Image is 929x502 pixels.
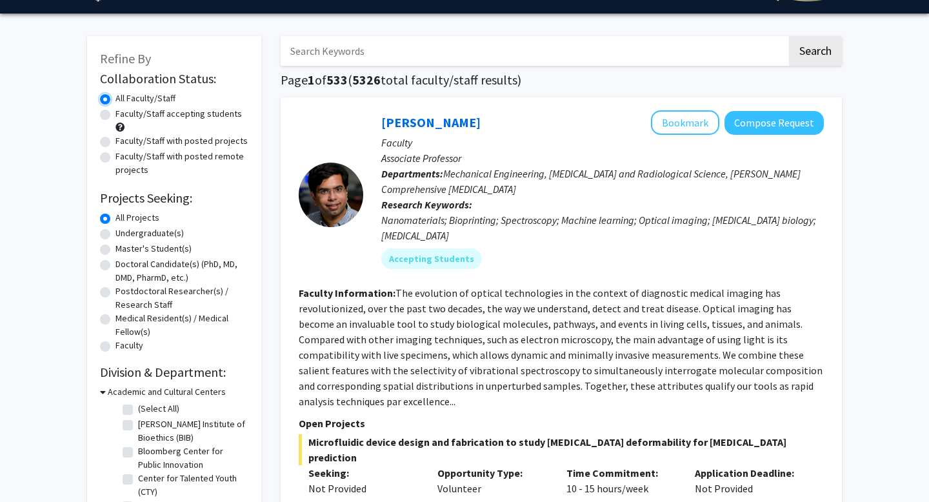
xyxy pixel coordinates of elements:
span: 5326 [352,72,381,88]
span: Microfluidic device design and fabrication to study [MEDICAL_DATA] deformability for [MEDICAL_DAT... [299,434,824,465]
h2: Projects Seeking: [100,190,248,206]
div: Not Provided [308,481,418,496]
button: Compose Request to Ishan Barman [724,111,824,135]
p: Application Deadline: [695,465,804,481]
p: Faculty [381,135,824,150]
p: Time Commitment: [566,465,676,481]
button: Search [789,36,842,66]
span: Mechanical Engineering, [MEDICAL_DATA] and Radiological Science, [PERSON_NAME] Comprehensive [MED... [381,167,801,196]
label: Bloomberg Center for Public Innovation [138,445,245,472]
label: Undergraduate(s) [115,226,184,240]
mat-chip: Accepting Students [381,248,482,269]
span: 1 [308,72,315,88]
label: All Projects [115,211,159,225]
label: (Select All) [138,402,179,416]
label: All Faculty/Staff [115,92,175,105]
label: Faculty [115,339,143,352]
p: Open Projects [299,416,824,431]
label: Faculty/Staff with posted remote projects [115,150,248,177]
iframe: Chat [10,444,55,492]
label: Center for Talented Youth (CTY) [138,472,245,499]
div: Not Provided [685,465,814,496]
label: Faculty/Staff with posted projects [115,134,248,148]
label: Postdoctoral Researcher(s) / Research Staff [115,285,248,312]
div: Volunteer [428,465,557,496]
b: Faculty Information: [299,286,395,299]
div: 10 - 15 hours/week [557,465,686,496]
span: 533 [326,72,348,88]
h1: Page of ( total faculty/staff results) [281,72,842,88]
h2: Collaboration Status: [100,71,248,86]
input: Search Keywords [281,36,787,66]
b: Departments: [381,167,443,180]
button: Add Ishan Barman to Bookmarks [651,110,719,135]
p: Opportunity Type: [437,465,547,481]
p: Seeking: [308,465,418,481]
label: Medical Resident(s) / Medical Fellow(s) [115,312,248,339]
h3: Academic and Cultural Centers [108,385,226,399]
div: Nanomaterials; Bioprinting; Spectroscopy; Machine learning; Optical imaging; [MEDICAL_DATA] biolo... [381,212,824,243]
fg-read-more: The evolution of optical technologies in the context of diagnostic medical imaging has revolution... [299,286,823,408]
h2: Division & Department: [100,365,248,380]
a: [PERSON_NAME] [381,114,481,130]
span: Refine By [100,50,151,66]
label: Master's Student(s) [115,242,192,256]
b: Research Keywords: [381,198,472,211]
label: Doctoral Candidate(s) (PhD, MD, DMD, PharmD, etc.) [115,257,248,285]
p: Associate Professor [381,150,824,166]
label: Faculty/Staff accepting students [115,107,242,121]
label: [PERSON_NAME] Institute of Bioethics (BIB) [138,417,245,445]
